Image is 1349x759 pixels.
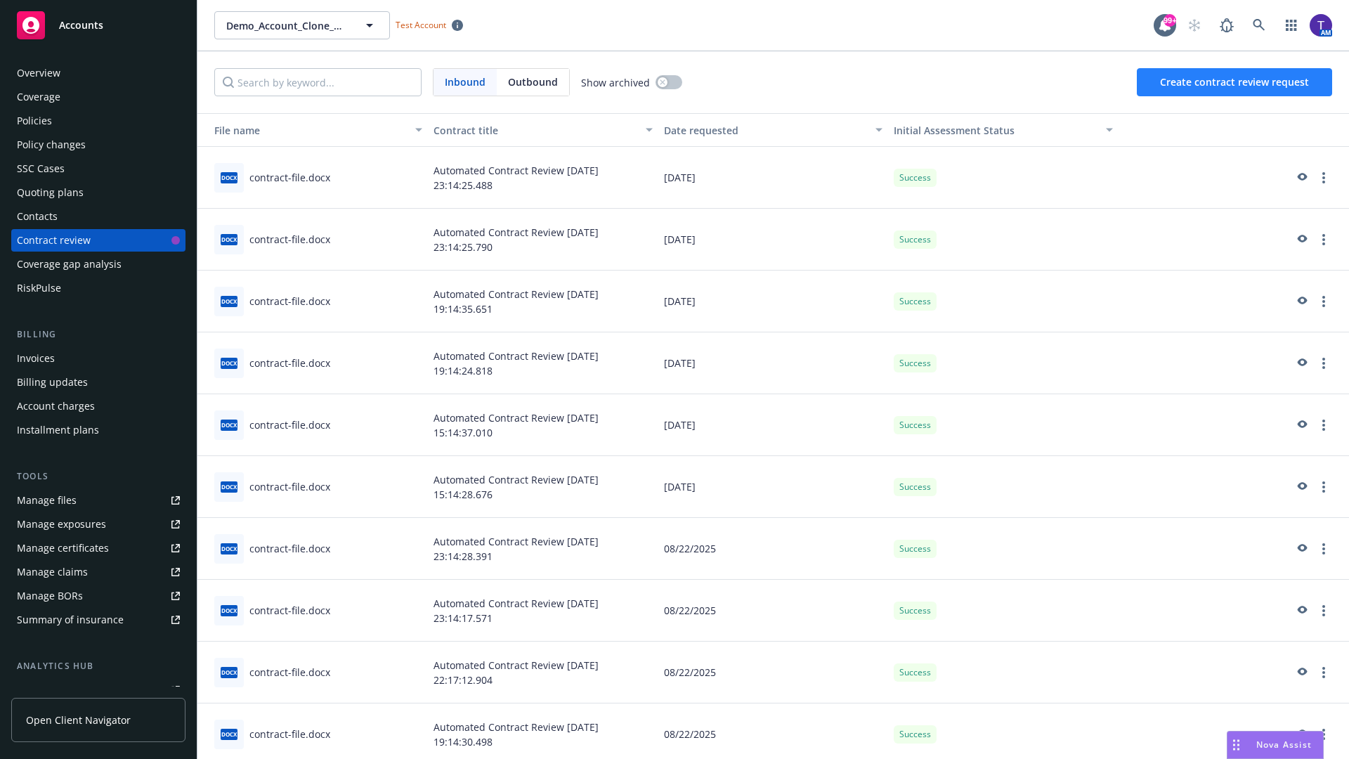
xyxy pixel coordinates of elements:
[658,456,889,518] div: [DATE]
[664,123,868,138] div: Date requested
[11,205,185,228] a: Contacts
[658,642,889,703] div: 08/22/2025
[1293,726,1310,743] a: preview
[221,296,237,306] span: docx
[203,123,407,138] div: File name
[1293,540,1310,557] a: preview
[1293,231,1310,248] a: preview
[11,395,185,417] a: Account charges
[658,518,889,580] div: 08/22/2025
[249,170,330,185] div: contract-file.docx
[249,232,330,247] div: contract-file.docx
[428,113,658,147] button: Contract title
[17,277,61,299] div: RiskPulse
[434,123,637,138] div: Contract title
[11,469,185,484] div: Tools
[1256,739,1312,751] span: Nova Assist
[11,253,185,275] a: Coverage gap analysis
[428,147,658,209] div: Automated Contract Review [DATE] 23:14:25.488
[428,271,658,332] div: Automated Contract Review [DATE] 19:14:35.651
[221,358,237,368] span: docx
[11,513,185,536] a: Manage exposures
[26,713,131,727] span: Open Client Navigator
[1180,11,1208,39] a: Start snowing
[899,666,931,679] span: Success
[17,585,83,607] div: Manage BORs
[249,665,330,680] div: contract-file.docx
[17,609,124,631] div: Summary of insurance
[658,271,889,332] div: [DATE]
[11,371,185,394] a: Billing updates
[428,332,658,394] div: Automated Contract Review [DATE] 19:14:24.818
[899,171,931,184] span: Success
[249,541,330,556] div: contract-file.docx
[11,609,185,631] a: Summary of insurance
[214,68,422,96] input: Search by keyword...
[221,667,237,677] span: docx
[894,124,1015,137] span: Initial Assessment Status
[1315,355,1332,372] a: more
[1310,14,1332,37] img: photo
[428,642,658,703] div: Automated Contract Review [DATE] 22:17:12.904
[249,479,330,494] div: contract-file.docx
[508,74,558,89] span: Outbound
[1164,14,1176,27] div: 99+
[899,295,931,308] span: Success
[226,18,348,33] span: Demo_Account_Clone_QA_CR_Tests_Client
[11,327,185,342] div: Billing
[1315,231,1332,248] a: more
[894,123,1097,138] div: Toggle SortBy
[17,489,77,512] div: Manage files
[581,75,650,90] span: Show archived
[899,233,931,246] span: Success
[221,172,237,183] span: docx
[249,294,330,309] div: contract-file.docx
[249,356,330,370] div: contract-file.docx
[1315,602,1332,619] a: more
[1293,169,1310,186] a: preview
[11,659,185,673] div: Analytics hub
[17,110,52,132] div: Policies
[17,253,122,275] div: Coverage gap analysis
[497,69,569,96] span: Outbound
[11,157,185,180] a: SSC Cases
[1227,731,1324,759] button: Nova Assist
[17,86,60,108] div: Coverage
[658,209,889,271] div: [DATE]
[1315,169,1332,186] a: more
[658,580,889,642] div: 08/22/2025
[59,20,103,31] span: Accounts
[1160,75,1309,89] span: Create contract review request
[1293,479,1310,495] a: preview
[899,728,931,741] span: Success
[899,419,931,432] span: Success
[221,234,237,245] span: docx
[11,181,185,204] a: Quoting plans
[1227,732,1245,758] div: Drag to move
[1245,11,1273,39] a: Search
[445,74,485,89] span: Inbound
[11,110,185,132] a: Policies
[11,561,185,583] a: Manage claims
[11,347,185,370] a: Invoices
[1315,293,1332,310] a: more
[899,543,931,555] span: Success
[1137,68,1332,96] button: Create contract review request
[221,729,237,739] span: docx
[11,62,185,84] a: Overview
[17,561,88,583] div: Manage claims
[17,513,106,536] div: Manage exposures
[221,543,237,554] span: docx
[203,123,407,138] div: Toggle SortBy
[1293,664,1310,681] a: preview
[434,69,497,96] span: Inbound
[1293,355,1310,372] a: preview
[17,205,58,228] div: Contacts
[428,394,658,456] div: Automated Contract Review [DATE] 15:14:37.010
[17,419,99,441] div: Installment plans
[1315,479,1332,495] a: more
[1315,726,1332,743] a: more
[1277,11,1305,39] a: Switch app
[428,580,658,642] div: Automated Contract Review [DATE] 23:14:17.571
